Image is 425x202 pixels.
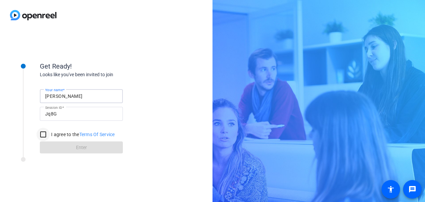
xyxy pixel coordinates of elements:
[408,185,416,193] mat-icon: message
[45,88,63,92] mat-label: Your name
[45,105,62,109] mat-label: Session ID
[40,71,173,78] div: Looks like you've been invited to join
[79,132,115,137] a: Terms Of Service
[387,185,395,193] mat-icon: accessibility
[40,61,173,71] div: Get Ready!
[50,131,115,138] label: I agree to the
